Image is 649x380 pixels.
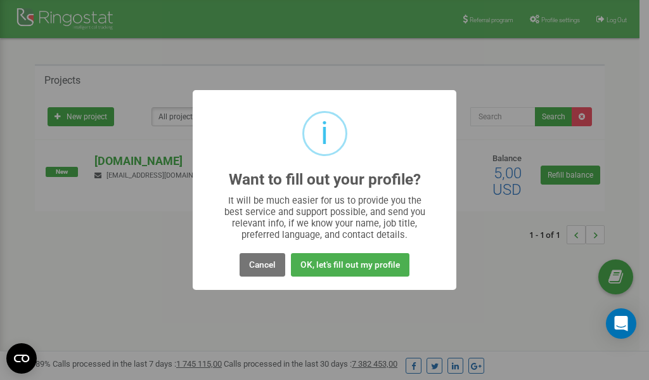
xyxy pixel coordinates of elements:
div: i [321,113,328,154]
button: Open CMP widget [6,343,37,374]
button: Cancel [240,253,285,277]
button: OK, let's fill out my profile [291,253,409,277]
div: Open Intercom Messenger [606,308,636,339]
div: It will be much easier for us to provide you the best service and support possible, and send you ... [218,195,432,240]
h2: Want to fill out your profile? [229,171,421,188]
